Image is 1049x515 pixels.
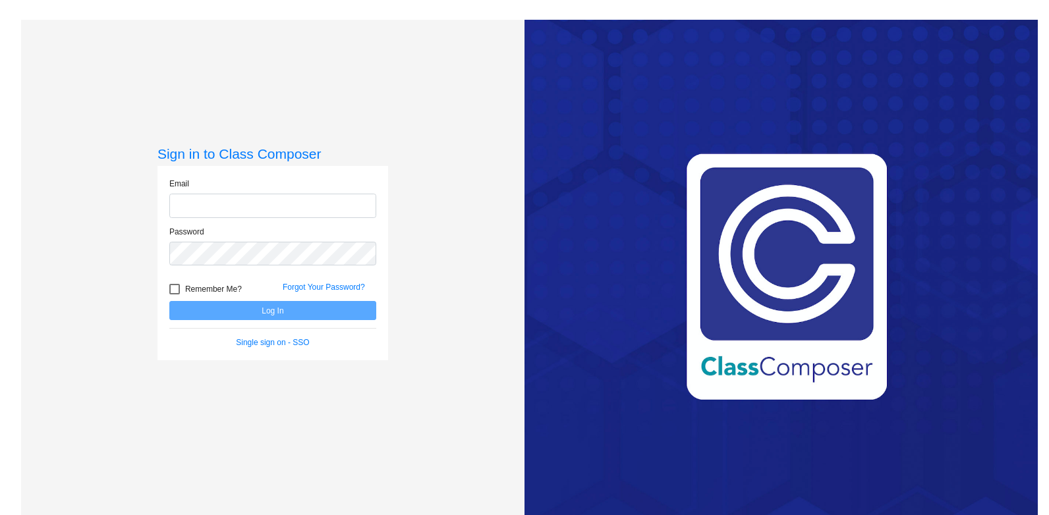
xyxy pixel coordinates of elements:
a: Single sign on - SSO [236,338,309,347]
label: Email [169,178,189,190]
a: Forgot Your Password? [283,283,365,292]
label: Password [169,226,204,238]
button: Log In [169,301,376,320]
h3: Sign in to Class Composer [157,146,388,162]
span: Remember Me? [185,281,242,297]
